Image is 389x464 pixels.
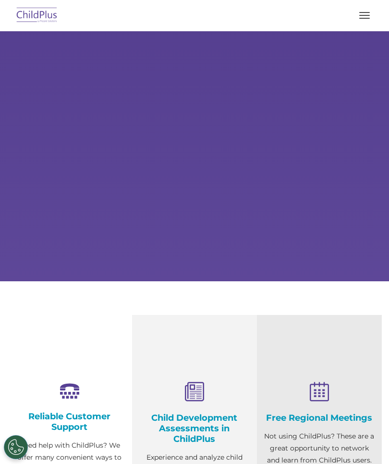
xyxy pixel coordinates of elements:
[264,413,375,423] h4: Free Regional Meetings
[14,4,60,27] img: ChildPlus by Procare Solutions
[14,411,125,432] h4: Reliable Customer Support
[139,413,250,444] h4: Child Development Assessments in ChildPlus
[4,435,28,459] button: Cookies Settings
